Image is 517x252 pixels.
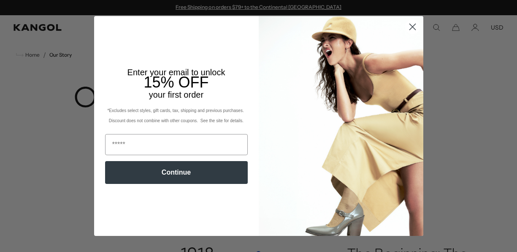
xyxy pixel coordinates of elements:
[107,108,245,123] span: *Excludes select styles, gift cards, tax, shipping and previous purchases. Discount does not comb...
[105,134,248,155] input: Email
[105,161,248,184] button: Continue
[127,68,225,77] span: Enter your email to unlock
[149,90,203,99] span: your first order
[405,19,420,34] button: Close dialog
[259,16,423,236] img: 93be19ad-e773-4382-80b9-c9d740c9197f.jpeg
[143,74,208,91] span: 15% OFF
